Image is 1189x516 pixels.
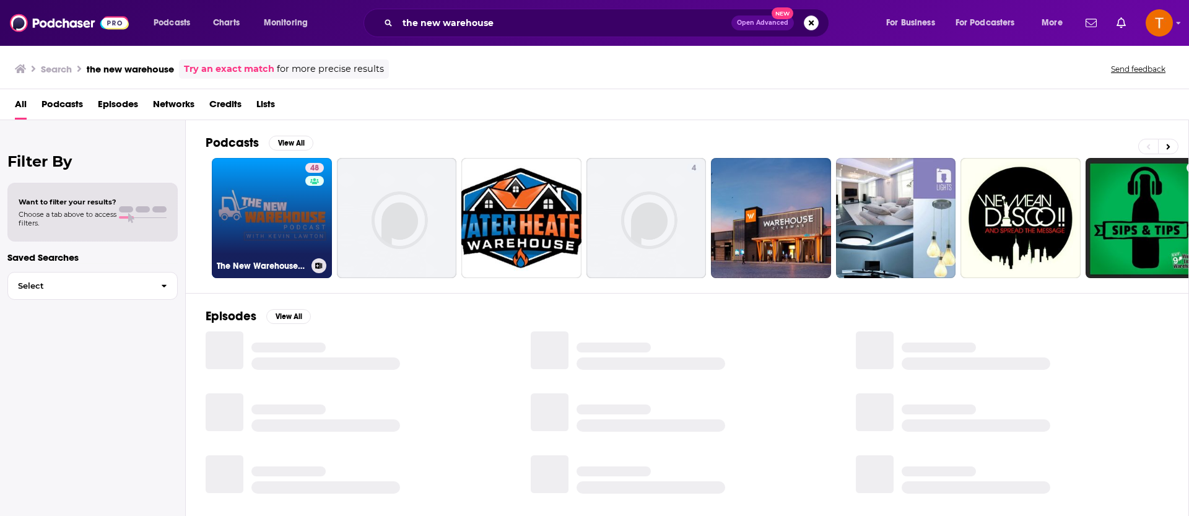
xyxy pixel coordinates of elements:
span: For Podcasters [956,14,1015,32]
span: New [772,7,794,19]
span: More [1042,14,1063,32]
a: PodcastsView All [206,135,313,151]
div: Search podcasts, credits, & more... [375,9,841,37]
h3: The New Warehouse Podcast [217,261,307,271]
a: Podcasts [41,94,83,120]
span: Charts [213,14,240,32]
h2: Filter By [7,152,178,170]
a: EpisodesView All [206,308,311,324]
a: 4 [687,163,701,173]
span: Choose a tab above to access filters. [19,210,116,227]
a: Show notifications dropdown [1081,12,1102,33]
span: 48 [310,162,319,175]
span: for more precise results [277,62,384,76]
button: open menu [878,13,951,33]
button: open menu [255,13,324,33]
button: Select [7,272,178,300]
button: open menu [1033,13,1078,33]
a: Credits [209,94,242,120]
a: Networks [153,94,194,120]
button: Open AdvancedNew [731,15,794,30]
img: Podchaser - Follow, Share and Rate Podcasts [10,11,129,35]
input: Search podcasts, credits, & more... [398,13,731,33]
button: open menu [947,13,1033,33]
span: Monitoring [264,14,308,32]
h2: Podcasts [206,135,259,151]
button: View All [266,309,311,324]
a: Show notifications dropdown [1112,12,1131,33]
button: Send feedback [1107,64,1169,74]
a: Try an exact match [184,62,274,76]
a: All [15,94,27,120]
h2: Episodes [206,308,256,324]
img: User Profile [1146,9,1173,37]
p: Saved Searches [7,251,178,263]
span: Logged in as tmetzger [1146,9,1173,37]
h3: the new warehouse [87,63,174,75]
a: 4 [586,158,707,278]
a: Charts [205,13,247,33]
button: View All [269,136,313,151]
button: Show profile menu [1146,9,1173,37]
span: Want to filter your results? [19,198,116,206]
span: Podcasts [154,14,190,32]
a: 48 [305,163,324,173]
span: Open Advanced [737,20,788,26]
a: 48The New Warehouse Podcast [212,158,332,278]
span: Select [8,282,151,290]
a: Episodes [98,94,138,120]
span: For Business [886,14,935,32]
h3: Search [41,63,72,75]
span: 4 [692,162,696,175]
button: open menu [145,13,206,33]
a: Lists [256,94,275,120]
